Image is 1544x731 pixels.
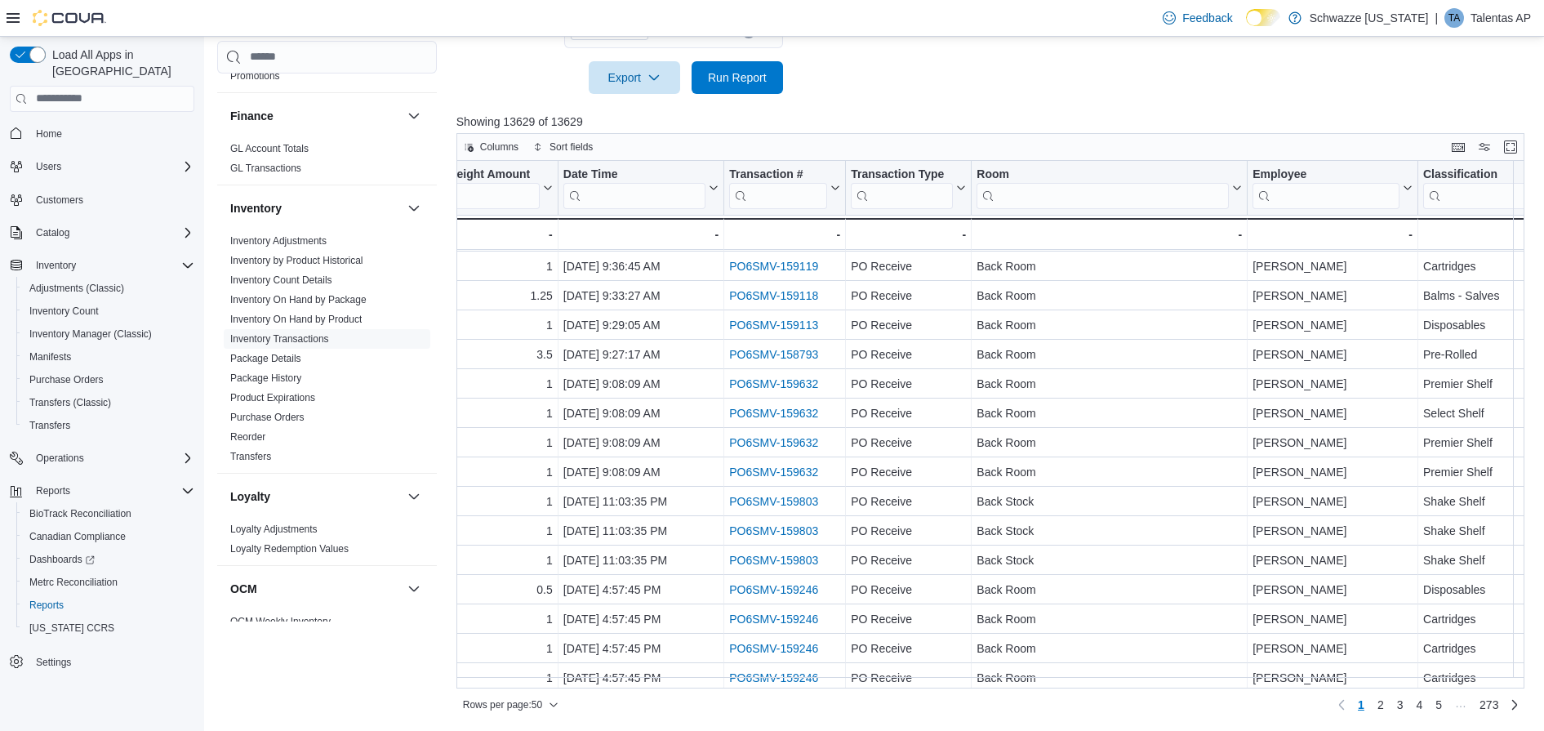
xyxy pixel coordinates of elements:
a: Dashboards [23,550,101,569]
a: Feedback [1156,2,1239,34]
button: Operations [3,447,201,470]
div: PO Receive [851,433,966,452]
a: PO6SMV-158793 [729,348,818,361]
div: [PERSON_NAME] [1253,374,1413,394]
div: Back Stock [977,492,1242,511]
button: Users [3,155,201,178]
a: Manifests [23,347,78,367]
div: [DATE] 9:08:09 AM [563,374,719,394]
span: Users [36,160,61,173]
div: PO Receive [851,492,966,511]
span: Inventory Adjustments [230,234,327,247]
a: PO6SMV-159632 [729,377,818,390]
div: [PERSON_NAME] [1253,492,1413,511]
span: Inventory On Hand by Product [230,313,362,326]
div: [PERSON_NAME] [1253,550,1413,570]
div: PO Receive [851,521,966,541]
a: PO6SMV-159113 [729,319,818,332]
div: [DATE] 4:57:45 PM [563,639,719,658]
a: Inventory Manager (Classic) [23,324,158,344]
h3: Inventory [230,200,282,216]
button: Finance [404,106,424,126]
div: Back Room [977,345,1242,364]
div: - [729,225,840,244]
h3: Loyalty [230,488,270,505]
button: Room [977,167,1242,208]
span: Metrc Reconciliation [29,576,118,589]
span: Users [29,157,194,176]
div: 1 [425,256,553,276]
span: BioTrack Reconciliation [29,507,131,520]
button: Home [3,122,201,145]
div: PO Receive [851,550,966,570]
div: [PERSON_NAME] [1253,521,1413,541]
a: Inventory On Hand by Package [230,294,367,305]
span: Settings [36,656,71,669]
div: 1.25 [425,286,553,305]
button: Adjustments (Classic) [16,277,201,300]
span: Washington CCRS [23,618,194,638]
a: Page 273 of 273 [1473,692,1505,718]
div: [PERSON_NAME] [1253,639,1413,658]
a: Transfers [23,416,77,435]
span: Canadian Compliance [29,530,126,543]
a: PO6SMV-159246 [729,613,818,626]
div: Back Room [977,256,1242,276]
div: Back Room [977,580,1242,600]
span: 1 [1358,697,1364,713]
span: Package History [230,372,301,385]
span: Inventory Manager (Classic) [23,324,194,344]
button: Reports [29,481,77,501]
div: 1 [425,315,553,335]
a: Inventory Count [23,301,105,321]
button: Customers [3,188,201,212]
div: PO Receive [851,256,966,276]
div: [DATE] 9:08:09 AM [563,462,719,482]
span: Loyalty Adjustments [230,523,318,536]
a: PO6SMV-159246 [729,642,818,655]
div: 1 [425,492,553,511]
a: Customers [29,190,90,210]
nav: Complex example [10,115,194,716]
div: Back Room [977,315,1242,335]
button: Reports [16,594,201,617]
span: Operations [29,448,194,468]
div: Net Weight Amount [425,167,540,182]
span: Purchase Orders [29,373,104,386]
a: Transfers [230,451,271,462]
div: [DATE] 9:08:09 AM [563,403,719,423]
button: Operations [29,448,91,468]
button: Sort fields [527,137,599,157]
span: Inventory On Hand by Package [230,293,367,306]
span: Metrc Reconciliation [23,573,194,592]
a: PO6SMV-159632 [729,407,818,420]
a: Inventory by Product Historical [230,255,363,266]
div: Room [977,167,1229,182]
div: 1 [425,639,553,658]
span: [US_STATE] CCRS [29,622,114,635]
button: Settings [3,649,201,673]
div: Net Weight Amount [425,167,540,208]
div: [PERSON_NAME] [1253,345,1413,364]
button: Catalog [3,221,201,244]
button: BioTrack Reconciliation [16,502,201,525]
a: PO6SMV-159803 [729,554,818,567]
div: [DATE] 4:57:45 PM [563,609,719,629]
button: Finance [230,108,401,124]
p: Schwazze [US_STATE] [1310,8,1429,28]
span: Columns [480,140,518,154]
a: Page 5 of 273 [1429,692,1448,718]
div: 1 [425,609,553,629]
div: Back Room [977,639,1242,658]
div: [DATE] 11:03:35 PM [563,492,719,511]
span: Catalog [36,226,69,239]
span: Home [36,127,62,140]
button: Run Report [692,61,783,94]
span: Reports [29,481,194,501]
a: Reports [23,595,70,615]
p: Showing 13629 of 13629 [456,114,1536,130]
span: Inventory [29,256,194,275]
button: Catalog [29,223,76,243]
div: Transaction # URL [729,167,827,208]
a: Product Expirations [230,392,315,403]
